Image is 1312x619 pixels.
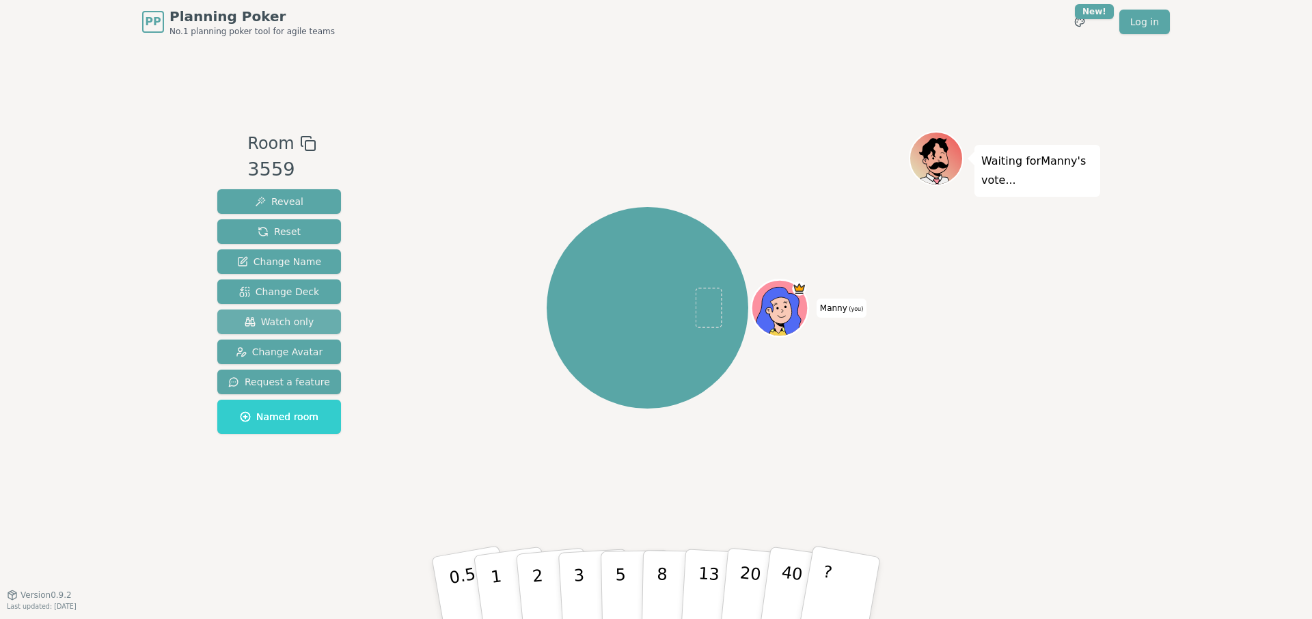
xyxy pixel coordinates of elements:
span: Version 0.9.2 [20,590,72,601]
span: Room [247,131,294,156]
span: Change Avatar [236,345,323,359]
span: Watch only [245,315,314,329]
span: PP [145,14,161,30]
button: Watch only [217,309,341,334]
span: (you) [847,306,864,312]
p: Waiting for Manny 's vote... [981,152,1093,190]
button: Version0.9.2 [7,590,72,601]
div: 3559 [247,156,316,184]
button: Change Name [217,249,341,274]
span: Change Deck [239,285,319,299]
span: Click to change your name [817,299,867,318]
button: Request a feature [217,370,341,394]
span: Named room [240,410,318,424]
button: Reveal [217,189,341,214]
span: Reveal [255,195,303,208]
span: Request a feature [228,375,330,389]
button: Change Avatar [217,340,341,364]
button: Click to change your avatar [753,281,806,335]
button: Named room [217,400,341,434]
div: New! [1075,4,1114,19]
button: Change Deck [217,279,341,304]
span: Planning Poker [169,7,335,26]
span: Change Name [237,255,321,269]
span: Last updated: [DATE] [7,603,77,610]
a: PPPlanning PokerNo.1 planning poker tool for agile teams [142,7,335,37]
span: Reset [258,225,301,238]
span: Manny is the host [792,281,806,296]
button: New! [1067,10,1092,34]
span: No.1 planning poker tool for agile teams [169,26,335,37]
a: Log in [1119,10,1170,34]
button: Reset [217,219,341,244]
